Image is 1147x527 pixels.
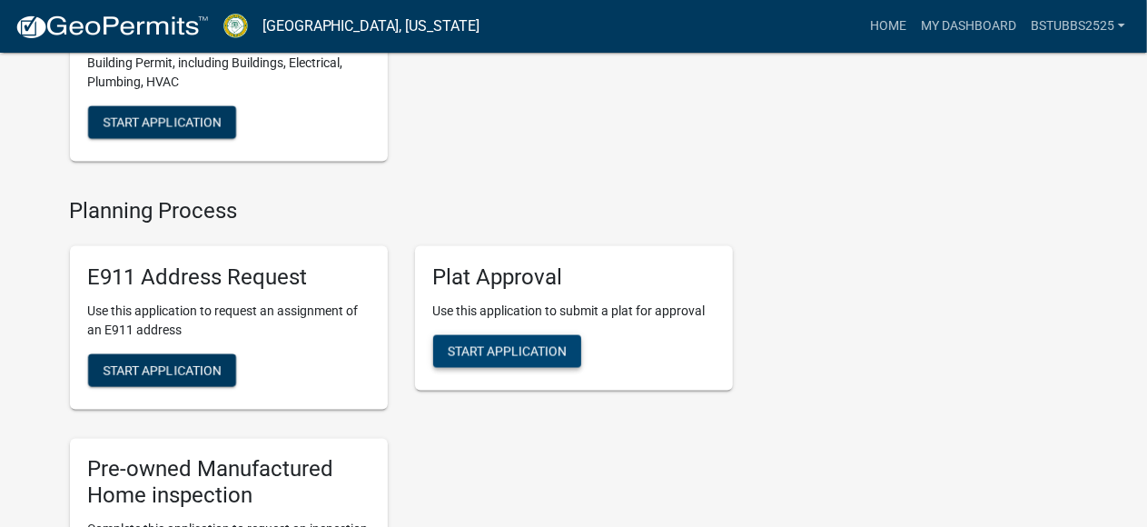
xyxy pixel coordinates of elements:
[448,344,567,359] span: Start Application
[88,354,236,387] button: Start Application
[88,302,370,340] p: Use this application to request an assignment of an E911 address
[103,363,222,378] span: Start Application
[914,9,1023,44] a: My Dashboard
[88,264,370,291] h5: E911 Address Request
[223,14,248,38] img: Crawford County, Georgia
[262,11,480,42] a: [GEOGRAPHIC_DATA], [US_STATE]
[103,115,222,130] span: Start Application
[88,457,370,510] h5: Pre-owned Manufactured Home inspection
[863,9,914,44] a: Home
[433,264,715,291] h5: Plat Approval
[70,198,733,224] h4: Planning Process
[433,335,581,368] button: Start Application
[433,302,715,321] p: Use this application to submit a plat for approval
[88,106,236,139] button: Start Application
[88,35,370,92] p: Complete this application for a Commercial Building Permit, including Buildings, Electrical, Plum...
[1023,9,1132,44] a: bstubbs2525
